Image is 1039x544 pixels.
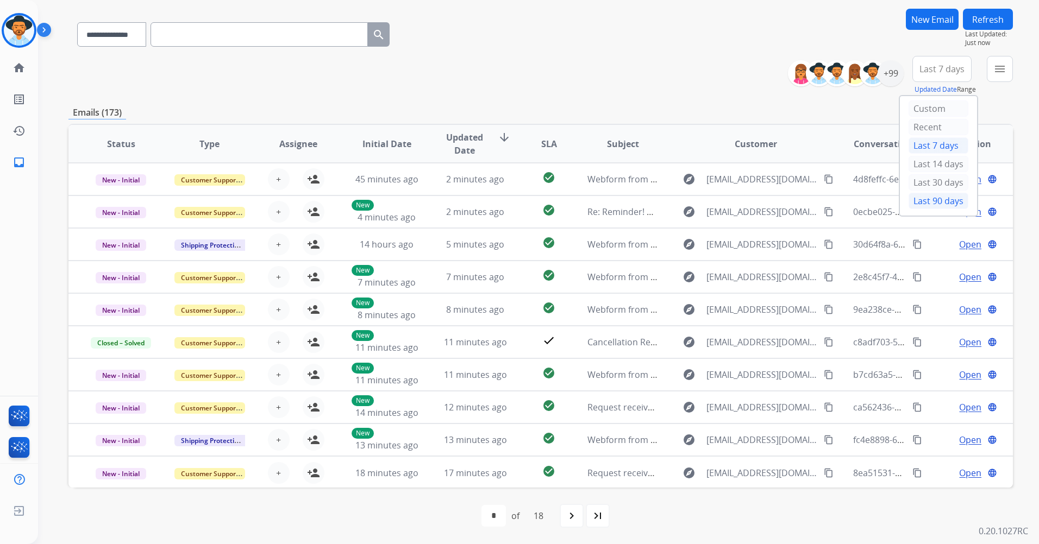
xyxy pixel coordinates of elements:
[909,156,968,172] div: Last 14 days
[987,435,997,445] mat-icon: language
[683,401,696,414] mat-icon: explore
[959,466,981,479] span: Open
[307,336,320,349] mat-icon: person_add
[542,301,555,314] mat-icon: check_circle
[853,401,1017,413] span: ca562436-4a25-42fa-be6c-5973c818a4a4
[12,61,26,74] mat-icon: home
[498,131,511,144] mat-icon: arrow_downward
[965,30,1013,39] span: Last Updated:
[853,206,1019,218] span: 0ecbe025-08b7-410b-8c48-9f4486d01a0c
[959,270,981,283] span: Open
[587,401,909,413] span: Request received] Resolve the issue and log your decision. ͏‌ ͏‌ ͏‌ ͏‌ ͏‌ ͏‌ ͏‌ ͏‌ ͏‌ ͏‌ ͏‌ ͏‌ ͏‌...
[542,171,555,184] mat-icon: check_circle
[683,466,696,479] mat-icon: explore
[959,401,981,414] span: Open
[683,238,696,251] mat-icon: explore
[355,341,418,353] span: 11 minutes ago
[276,336,281,349] span: +
[912,239,922,249] mat-icon: content_copy
[525,505,552,527] div: 18
[824,272,834,282] mat-icon: content_copy
[96,272,146,283] span: New - Initial
[853,434,1022,446] span: fc4e8898-6858-4bba-b9b5-0e17dd8ebaed
[446,238,504,250] span: 5 minutes ago
[276,173,281,186] span: +
[4,15,34,46] img: avatar
[824,239,834,249] mat-icon: content_copy
[591,509,604,522] mat-icon: last_page
[853,238,1016,250] span: 30d64f8a-62b2-4955-9547-180f14df6855
[987,207,997,217] mat-icon: language
[683,270,696,283] mat-icon: explore
[587,369,834,381] span: Webform from [EMAIL_ADDRESS][DOMAIN_NAME] on [DATE]
[987,337,997,347] mat-icon: language
[706,401,818,414] span: [EMAIL_ADDRESS][DOMAIN_NAME]
[276,303,281,316] span: +
[987,370,997,379] mat-icon: language
[511,509,519,522] div: of
[358,211,416,223] span: 4 minutes ago
[909,100,968,117] div: Custom
[268,299,290,320] button: +
[906,9,959,30] button: New Email
[96,370,146,381] span: New - Initial
[96,468,146,479] span: New - Initial
[307,238,320,251] mat-icon: person_add
[268,266,290,288] button: +
[91,337,151,349] span: Closed – Solved
[268,429,290,451] button: +
[853,369,1016,381] span: b7cd63a5-6ca4-4048-9853-7ffeb1572fbd
[307,205,320,218] mat-icon: person_add
[268,201,290,223] button: +
[355,439,418,451] span: 13 minutes ago
[542,399,555,412] mat-icon: check_circle
[542,204,555,217] mat-icon: check_circle
[824,305,834,314] mat-icon: content_copy
[444,467,507,479] span: 17 minutes ago
[587,303,834,315] span: Webform from [EMAIL_ADDRESS][DOMAIN_NAME] on [DATE]
[824,435,834,445] mat-icon: content_copy
[909,137,968,154] div: Last 7 days
[915,85,976,94] span: Range
[963,9,1013,30] button: Refresh
[683,336,696,349] mat-icon: explore
[824,468,834,478] mat-icon: content_copy
[909,193,968,209] div: Last 90 days
[174,337,245,349] span: Customer Support
[358,276,416,288] span: 7 minutes ago
[352,200,374,211] p: New
[853,271,1015,283] span: 2e8c45f7-44c3-47c0-9dfa-3a3061951924
[909,119,968,135] div: Recent
[706,173,818,186] span: [EMAIL_ADDRESS][DOMAIN_NAME]
[587,467,909,479] span: Request received] Resolve the issue and log your decision. ͏‌ ͏‌ ͏‌ ͏‌ ͏‌ ͏‌ ͏‌ ͏‌ ͏‌ ͏‌ ͏‌ ͏‌ ͏‌...
[959,368,981,381] span: Open
[68,106,126,119] p: Emails (173)
[987,305,997,314] mat-icon: language
[909,174,968,191] div: Last 30 days
[276,368,281,381] span: +
[307,401,320,414] mat-icon: person_add
[706,303,818,316] span: [EMAIL_ADDRESS][DOMAIN_NAME]
[542,334,555,347] mat-icon: check
[607,137,639,150] span: Subject
[276,205,281,218] span: +
[12,93,26,106] mat-icon: list_alt
[446,206,504,218] span: 2 minutes ago
[587,238,834,250] span: Webform from [EMAIL_ADDRESS][DOMAIN_NAME] on [DATE]
[912,56,972,82] button: Last 7 days
[352,330,374,341] p: New
[307,466,320,479] mat-icon: person_add
[541,137,557,150] span: SLA
[542,269,555,282] mat-icon: check_circle
[542,465,555,478] mat-icon: check_circle
[824,370,834,379] mat-icon: content_copy
[307,433,320,446] mat-icon: person_add
[96,239,146,251] span: New - Initial
[96,435,146,446] span: New - Initial
[706,466,818,479] span: [EMAIL_ADDRESS][DOMAIN_NAME]
[587,434,834,446] span: Webform from [EMAIL_ADDRESS][DOMAIN_NAME] on [DATE]
[355,407,418,419] span: 14 minutes ago
[96,207,146,218] span: New - Initial
[824,207,834,217] mat-icon: content_copy
[912,402,922,412] mat-icon: content_copy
